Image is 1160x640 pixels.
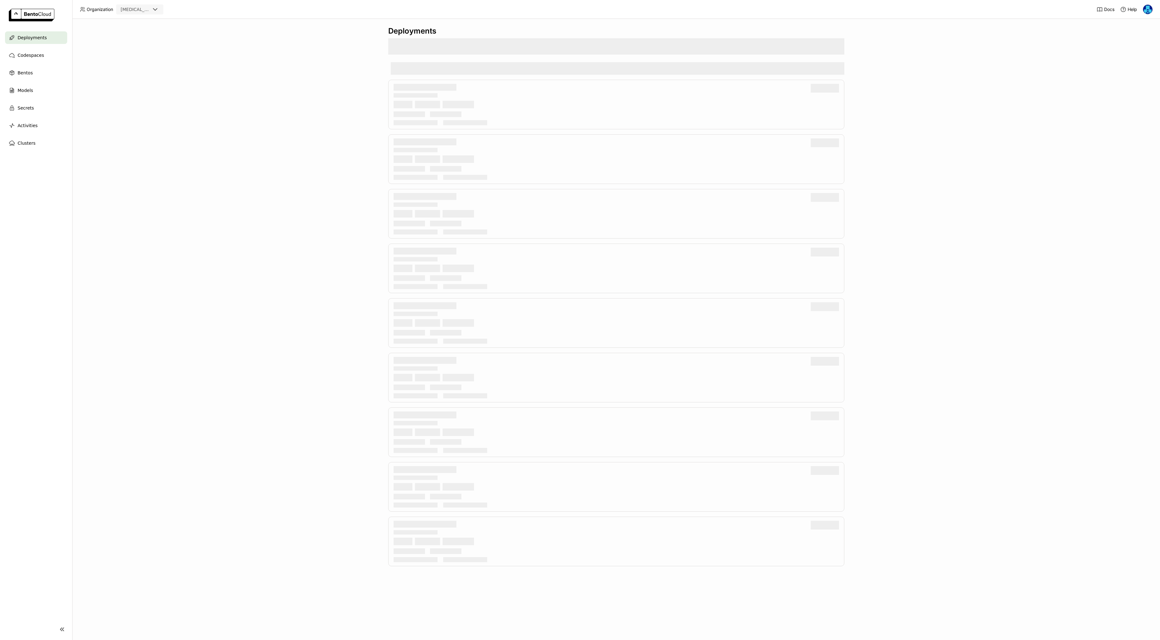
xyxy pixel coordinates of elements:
a: Docs [1097,6,1114,13]
a: Activities [5,119,67,132]
span: Bentos [18,69,33,77]
a: Secrets [5,102,67,114]
a: Clusters [5,137,67,149]
a: Models [5,84,67,97]
a: Bentos [5,67,67,79]
span: Codespaces [18,51,44,59]
a: Codespaces [5,49,67,62]
img: logo [9,9,54,21]
span: Secrets [18,104,34,112]
span: Help [1128,7,1137,12]
span: Activities [18,122,38,129]
span: Clusters [18,139,35,147]
span: Organization [87,7,113,12]
a: Deployments [5,31,67,44]
span: Models [18,87,33,94]
div: Help [1120,6,1137,13]
div: [MEDICAL_DATA] [121,6,150,13]
span: Deployments [18,34,47,41]
span: Docs [1104,7,1114,12]
img: Yi Guo [1143,5,1152,14]
div: Deployments [388,26,844,36]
